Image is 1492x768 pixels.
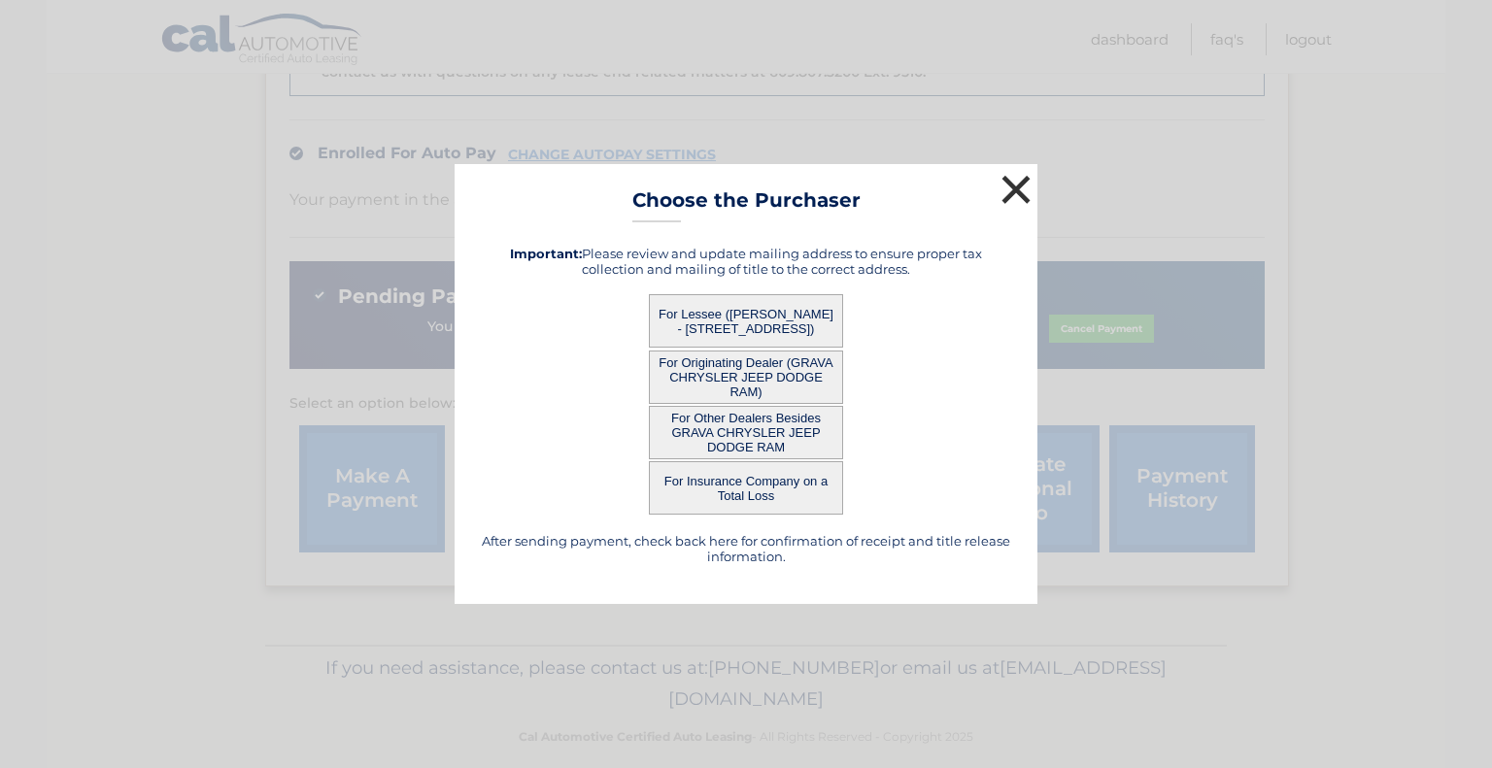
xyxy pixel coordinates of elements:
[479,246,1013,277] h5: Please review and update mailing address to ensure proper tax collection and mailing of title to ...
[510,246,582,261] strong: Important:
[649,461,843,515] button: For Insurance Company on a Total Loss
[649,351,843,404] button: For Originating Dealer (GRAVA CHRYSLER JEEP DODGE RAM)
[649,294,843,348] button: For Lessee ([PERSON_NAME] - [STREET_ADDRESS])
[997,170,1035,209] button: ×
[649,406,843,459] button: For Other Dealers Besides GRAVA CHRYSLER JEEP DODGE RAM
[479,533,1013,564] h5: After sending payment, check back here for confirmation of receipt and title release information.
[632,188,861,222] h3: Choose the Purchaser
